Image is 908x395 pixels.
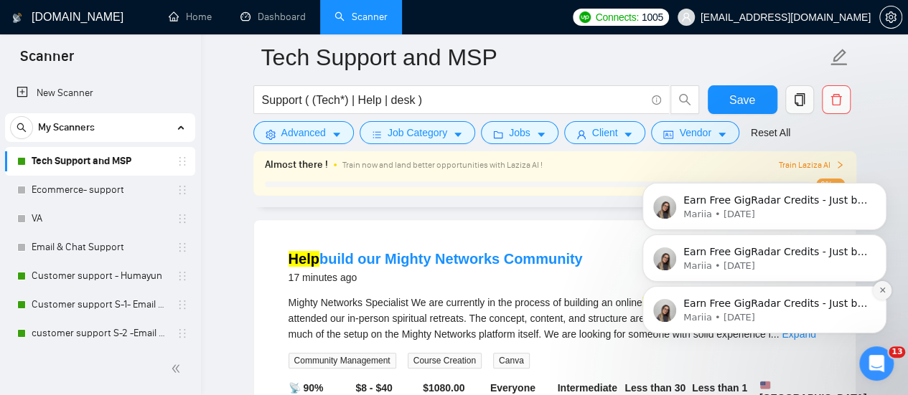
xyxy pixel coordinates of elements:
[265,157,328,173] span: Almost there !
[171,361,185,376] span: double-left
[177,184,188,196] span: holder
[592,125,618,141] span: Client
[355,382,392,394] b: $8 - $40
[11,123,32,133] span: search
[9,46,85,76] span: Scanner
[289,251,319,267] mark: Help
[408,353,482,368] span: Course Creation
[17,79,184,108] a: New Scanner
[642,9,663,25] span: 1005
[12,6,22,29] img: logo
[177,270,188,282] span: holder
[289,251,583,267] a: Helpbuild our Mighty Networks Community
[177,328,188,339] span: holder
[332,129,342,140] span: caret-down
[493,353,530,368] span: Canva
[880,11,902,23] span: setting
[177,299,188,310] span: holder
[289,269,583,286] div: 17 minutes ago
[785,85,814,114] button: copy
[32,147,168,176] a: Tech Support and MSP
[453,129,463,140] span: caret-down
[289,382,324,394] b: 📡 90%
[372,129,382,140] span: bars
[830,48,848,67] span: edit
[177,156,188,167] span: holder
[342,160,543,170] span: Train now and land better opportunities with Laziza AI !
[760,380,770,390] img: 🇺🇸
[10,116,33,139] button: search
[360,121,475,144] button: barsJob Categorycaret-down
[670,85,699,114] button: search
[729,91,755,109] span: Save
[253,121,354,144] button: settingAdvancedcaret-down
[32,233,168,262] a: Email & Chat Support
[240,11,306,23] a: dashboardDashboard
[388,125,447,141] span: Job Category
[289,353,396,368] span: Community Management
[177,213,188,224] span: holder
[481,121,558,144] button: folderJobscaret-down
[621,92,908,356] iframe: Intercom notifications message
[564,121,646,144] button: userClientcaret-down
[859,346,894,381] iframe: Intercom live chat
[32,290,168,319] a: Customer support S-1- Email & Chat Support
[32,204,168,233] a: VA
[879,11,902,23] a: setting
[289,295,821,342] div: Mighty Networks Specialist We are currently in the process of building an online community for gu...
[558,382,617,394] b: Intermediate
[5,113,195,376] li: My Scanners
[681,12,691,22] span: user
[177,242,188,253] span: holder
[261,39,827,75] input: Scanner name...
[32,319,168,348] a: customer support S-2 -Email & Chat Support (Bulla)
[509,125,530,141] span: Jobs
[169,11,212,23] a: homeHome
[334,11,388,23] a: searchScanner
[262,91,645,109] input: Search Freelance Jobs...
[579,11,591,23] img: upwork-logo.png
[889,346,905,358] span: 13
[576,129,586,140] span: user
[32,176,168,204] a: Ecommerce- support
[32,262,168,290] a: Customer support - Humayun
[493,129,503,140] span: folder
[822,85,851,114] button: delete
[879,6,902,29] button: setting
[536,129,546,140] span: caret-down
[423,382,464,394] b: $ 1080.00
[490,382,535,394] b: Everyone
[281,125,326,141] span: Advanced
[708,85,777,114] button: Save
[266,129,276,140] span: setting
[5,79,195,108] li: New Scanner
[38,113,95,142] span: My Scanners
[595,9,638,25] span: Connects:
